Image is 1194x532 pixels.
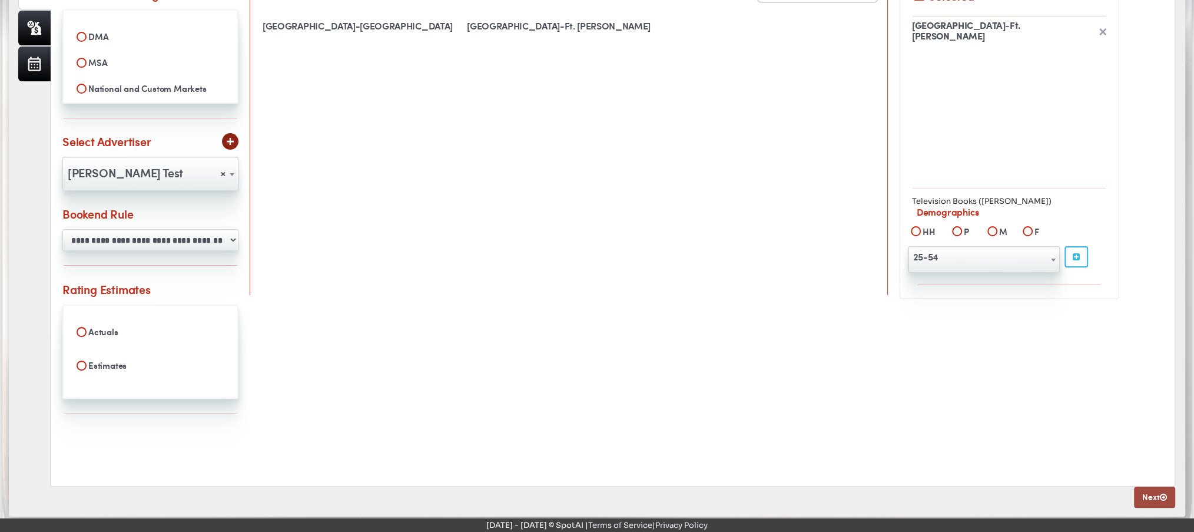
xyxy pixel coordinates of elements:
span: 25-54 [908,247,1060,266]
span: Remove all items [220,163,226,182]
strong: Television Books ([PERSON_NAME]) [912,196,1052,206]
label: F [1032,225,1039,240]
img: line-8.svg [912,16,1106,17]
label: M [996,225,1007,240]
img: frame-70-3.svg [1099,28,1106,35]
label: Estimates [71,355,230,375]
a: Privacy Policy [655,520,708,530]
img: add-1.svg [227,138,234,145]
a: Terms of Service [588,520,652,530]
label: National and Custom Markets [71,78,230,98]
span: Cindy Seller Test [63,163,238,182]
div: [GEOGRAPHIC_DATA]-[GEOGRAPHIC_DATA] [259,18,463,34]
img: line-8.svg [917,285,1102,285]
div: Bookend Rule [62,205,134,222]
div: [GEOGRAPHIC_DATA]-Ft. [PERSON_NAME] [912,21,1094,42]
label: DMA [71,27,230,47]
a: Next [1134,487,1175,508]
label: HH [920,225,936,240]
div: [GEOGRAPHIC_DATA]-Ft. [PERSON_NAME] [463,18,668,34]
label: MSA [71,52,230,72]
div: Select Advertiser [62,133,151,150]
label: Demographics [912,205,1106,221]
span: Cindy Seller Test [62,157,238,191]
img: line-8.svg [259,10,878,11]
div: Rating Estimates [62,280,151,298]
span: 25-54 [908,246,1060,273]
label: Actuals [71,322,230,342]
label: P [961,225,969,240]
img: line-8.svg [62,265,238,266]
